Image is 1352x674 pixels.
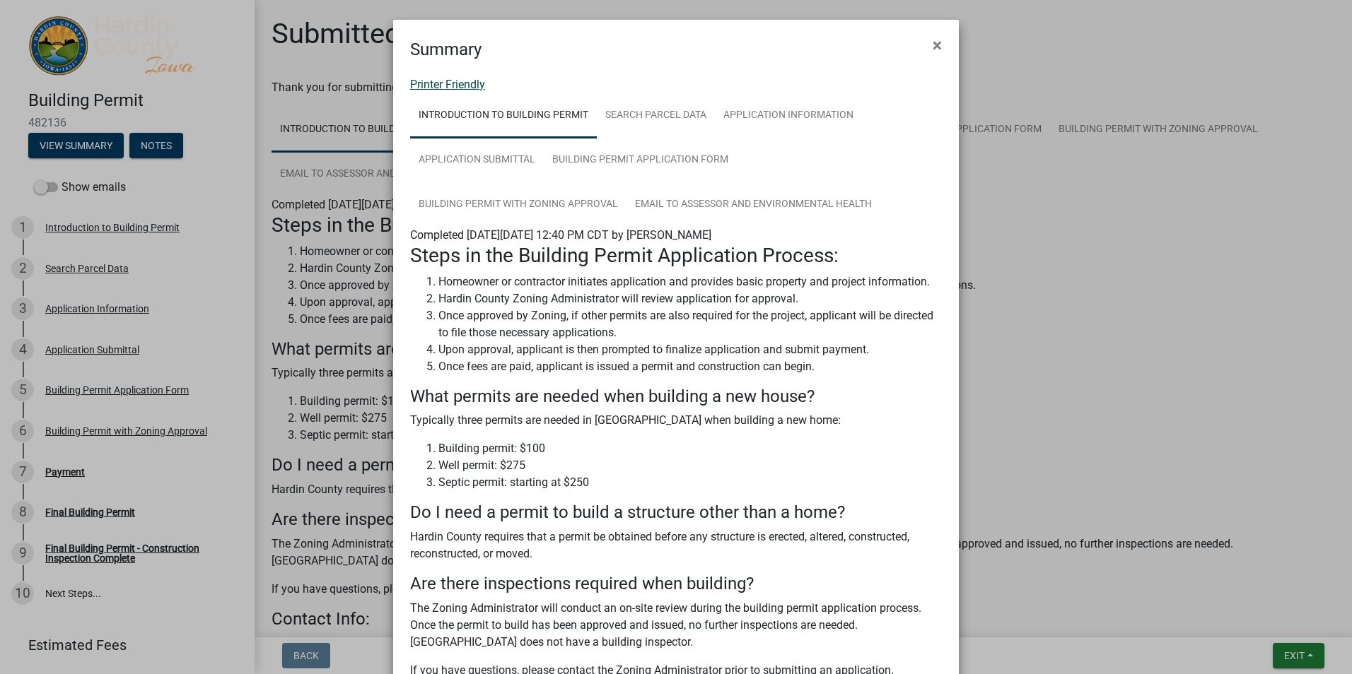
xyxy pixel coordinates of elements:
[438,358,942,375] li: Once fees are paid, applicant is issued a permit and construction can begin.
[438,341,942,358] li: Upon approval, applicant is then prompted to finalize application and submit payment.
[438,440,942,457] li: Building permit: $100
[438,273,942,290] li: Homeowner or contractor initiates application and provides basic property and project information.
[410,574,942,594] h4: Are there inspections required when building?
[410,502,942,523] h4: Do I need a permit to build a structure other than a home?
[933,35,942,55] span: ×
[410,600,942,651] p: The Zoning Administrator will conduct an on-site review during the building permit application pr...
[410,244,942,268] h3: Steps in the Building Permit Application Process:
[438,290,942,307] li: Hardin County Zoning Administrator will review application for approval.
[410,93,597,138] a: Introduction to Building Permit
[627,182,880,227] a: Email to Assessor and Environmental Health
[544,138,737,183] a: Building Permit Application Form
[410,138,544,183] a: Application Submittal
[410,528,942,562] p: Hardin County requires that a permit be obtained before any structure is erected, altered, constr...
[715,93,862,138] a: Application Information
[410,386,942,407] h4: What permits are needed when building a new house?
[410,182,627,227] a: Building Permit with Zoning Approval
[438,457,942,474] li: Well permit: $275
[921,25,953,65] button: Close
[597,93,715,138] a: Search Parcel Data
[410,78,485,91] a: Printer Friendly
[438,474,942,491] li: Septic permit: starting at $250
[410,412,942,429] p: Typically three permits are needed in [GEOGRAPHIC_DATA] when building a new home:
[410,37,482,62] h4: Summary
[410,228,711,242] span: Completed [DATE][DATE] 12:40 PM CDT by [PERSON_NAME]
[438,307,942,341] li: Once approved by Zoning, if other permits are also required for the project, applicant will be di...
